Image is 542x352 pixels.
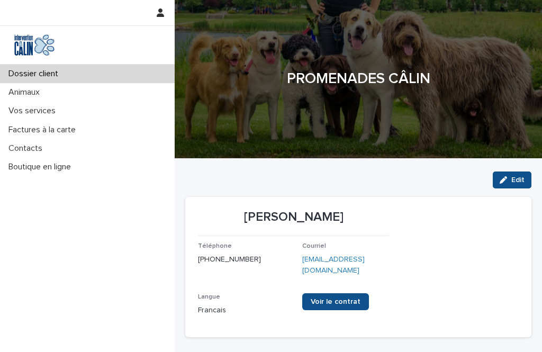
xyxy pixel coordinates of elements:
[198,210,389,225] p: [PERSON_NAME]
[8,34,60,56] img: Y0SYDZVsQvbSeSFpbQoq
[4,125,84,135] p: Factures à la carte
[198,305,294,316] p: Francais
[4,87,48,97] p: Animaux
[4,106,64,116] p: Vos services
[4,162,79,172] p: Boutique en ligne
[198,243,232,249] span: Téléphone
[302,256,365,274] a: [EMAIL_ADDRESS][DOMAIN_NAME]
[198,294,220,300] span: Langue
[185,70,531,88] h1: PROMENADES CÂLIN
[302,293,369,310] a: Voir le contrat
[493,172,531,188] button: Edit
[302,243,326,249] span: Courriel
[4,69,67,79] p: Dossier client
[198,256,261,263] a: [PHONE_NUMBER]
[4,143,51,154] p: Contacts
[511,176,525,184] span: Edit
[311,298,360,305] span: Voir le contrat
